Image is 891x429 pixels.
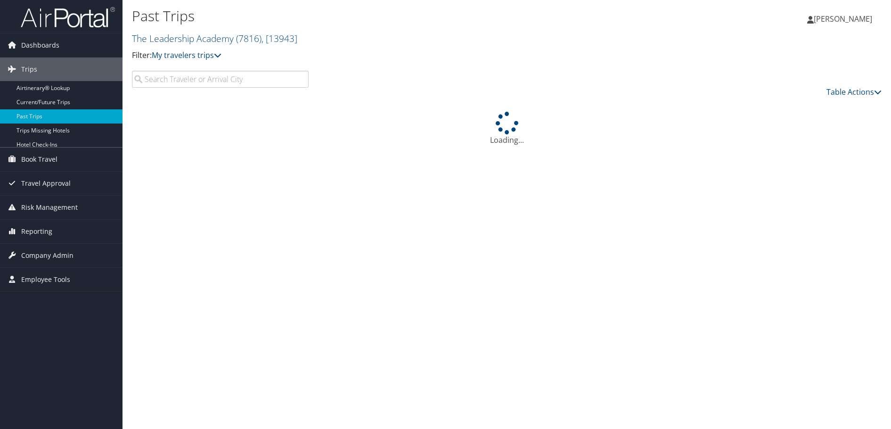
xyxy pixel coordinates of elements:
span: [PERSON_NAME] [814,14,872,24]
div: Loading... [132,112,882,146]
span: Company Admin [21,244,74,267]
a: The Leadership Academy [132,32,297,45]
h1: Past Trips [132,6,632,26]
span: Risk Management [21,196,78,219]
span: ( 7816 ) [236,32,262,45]
span: , [ 13943 ] [262,32,297,45]
span: Trips [21,58,37,81]
span: Travel Approval [21,172,71,195]
span: Employee Tools [21,268,70,291]
span: Reporting [21,220,52,243]
img: airportal-logo.png [21,6,115,28]
p: Filter: [132,49,632,62]
a: [PERSON_NAME] [807,5,882,33]
a: Table Actions [826,87,882,97]
a: My travelers trips [152,50,221,60]
span: Book Travel [21,148,57,171]
span: Dashboards [21,33,59,57]
input: Search Traveler or Arrival City [132,71,309,88]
